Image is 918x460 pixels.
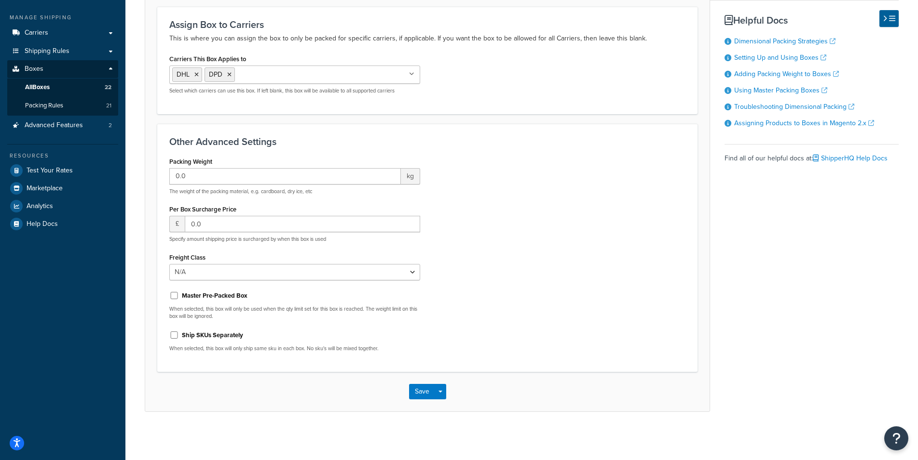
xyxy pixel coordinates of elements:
[7,13,118,22] div: Manage Shipping
[169,216,185,232] span: £
[169,87,420,94] p: Select which carriers can use this box. If left blank, this box will be available to all supporte...
[105,83,111,92] span: 22
[734,69,839,79] a: Adding Packing Weight to Boxes
[25,47,69,55] span: Shipping Rules
[25,102,63,110] span: Packing Rules
[725,15,899,26] h3: Helpful Docs
[25,83,50,92] span: All Boxes
[169,254,206,261] label: Freight Class
[169,236,420,243] p: Specify amount shipping price is surcharged by when this box is used
[169,345,420,352] p: When selected, this box will only ship same sku in each box. No sku's will be mixed together.
[169,158,212,165] label: Packing Weight
[109,121,112,130] span: 2
[169,188,420,195] p: The weight of the packing material, e.g. cardboard, dry ice, etc
[177,69,190,79] span: DHL
[401,168,420,184] span: kg
[106,102,111,110] span: 21
[25,29,48,37] span: Carriers
[169,33,685,44] p: This is where you can assign the box to only be packed for specific carriers, if applicable. If y...
[182,331,243,340] label: Ship SKUs Separately
[25,65,43,73] span: Boxes
[27,202,53,210] span: Analytics
[27,220,58,228] span: Help Docs
[734,102,854,112] a: Troubleshooting Dimensional Packing
[7,79,118,96] a: AllBoxes22
[879,10,899,27] button: Hide Help Docs
[182,291,247,300] label: Master Pre-Packed Box
[7,42,118,60] a: Shipping Rules
[734,36,836,46] a: Dimensional Packing Strategies
[169,136,685,147] h3: Other Advanced Settings
[7,180,118,197] a: Marketplace
[169,55,246,63] label: Carriers This Box Applies to
[734,118,874,128] a: Assigning Products to Boxes in Magento 2.x
[813,153,888,163] a: ShipperHQ Help Docs
[734,53,826,63] a: Setting Up and Using Boxes
[725,144,899,165] div: Find all of our helpful docs at:
[7,152,118,160] div: Resources
[169,305,420,320] p: When selected, this box will only be used when the qty limit set for this box is reached. The wei...
[7,60,118,115] li: Boxes
[7,117,118,134] li: Advanced Features
[7,60,118,78] a: Boxes
[7,197,118,215] a: Analytics
[7,162,118,179] a: Test Your Rates
[25,121,83,130] span: Advanced Features
[27,184,63,193] span: Marketplace
[7,117,118,134] a: Advanced Features2
[7,97,118,115] a: Packing Rules21
[209,69,222,79] span: DPD
[7,97,118,115] li: Packing Rules
[7,24,118,42] a: Carriers
[27,167,73,175] span: Test Your Rates
[734,85,827,95] a: Using Master Packing Boxes
[7,215,118,233] a: Help Docs
[169,19,685,30] h3: Assign Box to Carriers
[169,206,236,213] label: Per Box Surcharge Price
[409,384,435,399] button: Save
[884,426,908,450] button: Open Resource Center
